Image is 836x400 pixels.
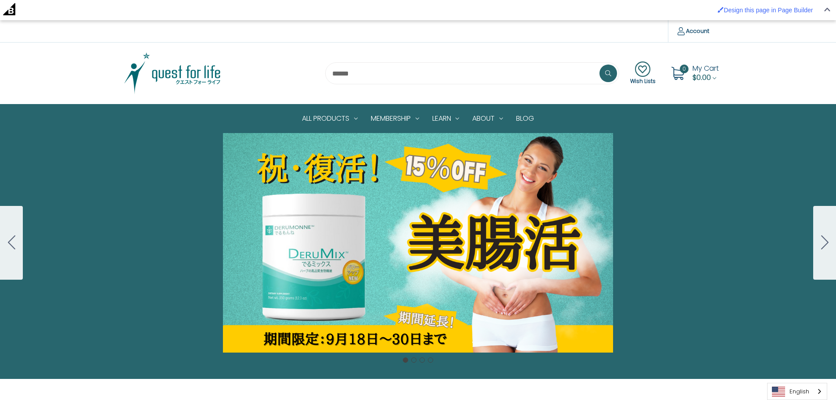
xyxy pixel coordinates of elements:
aside: Language selected: English [767,383,827,400]
a: Wish Lists [630,61,656,85]
button: Go to slide 2 [813,206,836,280]
button: Go to slide 4 [428,357,433,363]
button: Go to slide 1 [403,357,408,363]
a: English [768,383,827,400]
div: Language [767,383,827,400]
button: Go to slide 3 [420,357,425,363]
a: Membership [364,105,426,133]
a: All Products [295,105,364,133]
span: My Cart [692,63,719,73]
a: Cart with 0 items [692,63,719,83]
a: Account [668,20,718,42]
a: About [466,105,509,133]
a: Enabled brush for page builder edit. Design this page in Page Builder [713,2,817,18]
img: Quest Group [118,51,227,95]
span: Design this page in Page Builder [724,7,813,14]
a: Blog [509,105,541,133]
img: Enabled brush for page builder edit. [718,7,724,13]
img: Close Admin Bar [824,7,830,11]
a: Learn [426,105,466,133]
button: Go to slide 2 [411,357,416,363]
span: 0 [680,65,689,73]
span: $0.00 [692,72,711,83]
